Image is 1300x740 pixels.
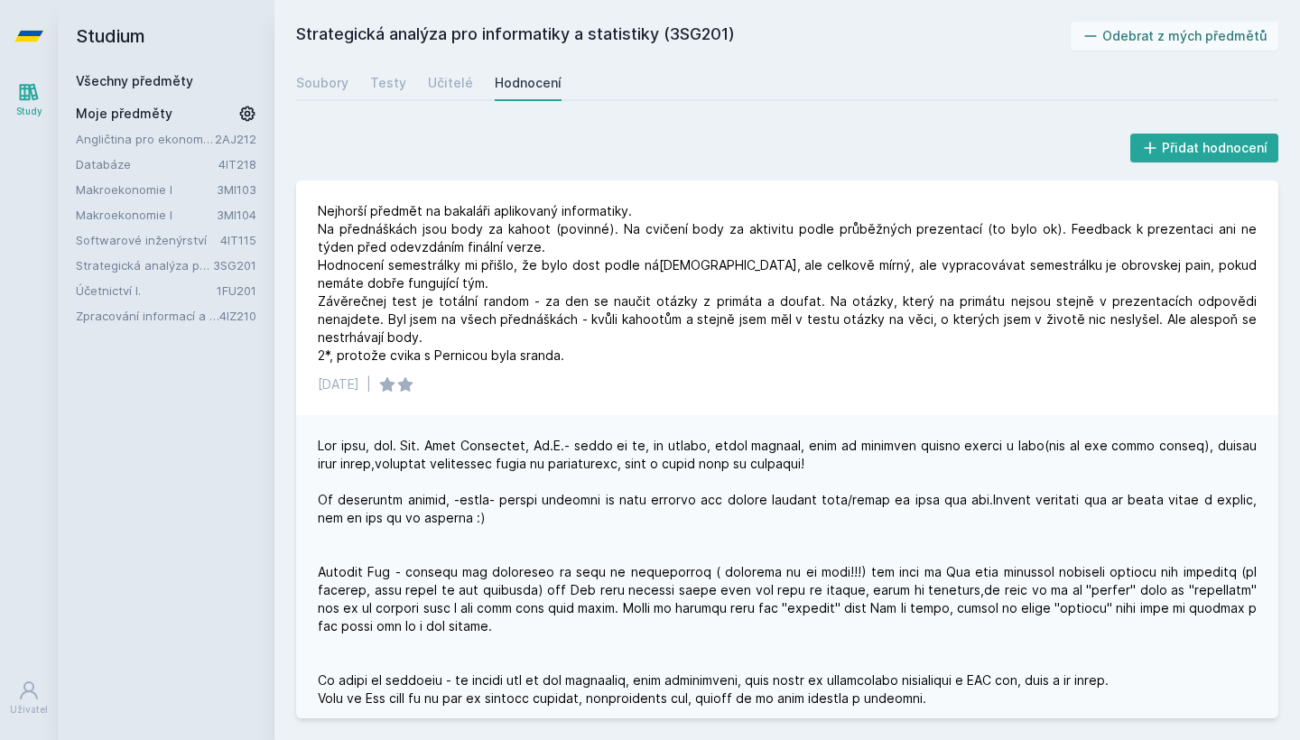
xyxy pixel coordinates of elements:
a: 4IT218 [218,157,256,171]
a: Strategická analýza pro informatiky a statistiky [76,256,213,274]
div: Uživatel [10,703,48,717]
a: Uživatel [4,671,54,726]
div: Testy [370,74,406,92]
a: Zpracování informací a znalostí [76,307,219,325]
a: 3MI103 [217,182,256,197]
a: Hodnocení [495,65,562,101]
a: Databáze [76,155,218,173]
a: Makroekonomie I [76,180,217,199]
a: Účetnictví I. [76,282,217,300]
a: 4IZ210 [219,309,256,323]
div: Soubory [296,74,348,92]
div: Nejhorší předmět na bakaláři aplikovaný informatiky. Na přednáškách jsou body za kahoot (povinné)... [318,202,1257,365]
a: 4IT115 [220,233,256,247]
div: [DATE] [318,375,359,393]
div: Učitelé [428,74,473,92]
a: Study [4,72,54,127]
button: Odebrat z mých předmětů [1071,22,1279,51]
div: Study [16,105,42,118]
a: 1FU201 [217,283,256,298]
h2: Strategická analýza pro informatiky a statistiky (3SG201) [296,22,1071,51]
a: 3MI104 [217,208,256,222]
div: | [367,375,371,393]
a: Všechny předměty [76,73,193,88]
a: Učitelé [428,65,473,101]
a: Testy [370,65,406,101]
span: Moje předměty [76,105,172,123]
a: 2AJ212 [215,132,256,146]
a: Softwarové inženýrství [76,231,220,249]
a: Soubory [296,65,348,101]
div: Hodnocení [495,74,562,92]
a: Makroekonomie I [76,206,217,224]
a: Angličtina pro ekonomická studia 2 (B2/C1) [76,130,215,148]
button: Přidat hodnocení [1130,134,1279,162]
a: 3SG201 [213,258,256,273]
